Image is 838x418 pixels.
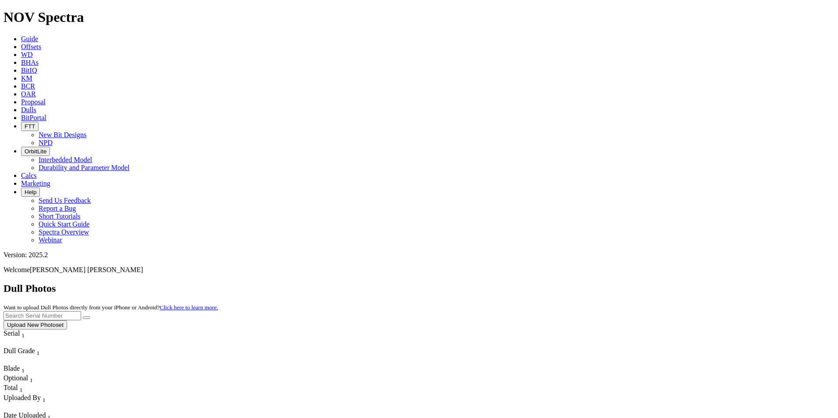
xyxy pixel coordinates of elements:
a: Dulls [21,106,36,113]
sub: 1 [20,387,23,393]
input: Search Serial Number [4,311,81,320]
div: Column Menu [4,404,86,411]
a: BCR [21,82,35,90]
div: Uploaded By Sort None [4,394,86,404]
div: Sort None [4,329,41,347]
p: Welcome [4,266,834,274]
a: BitPortal [21,114,46,121]
h1: NOV Spectra [4,9,834,25]
a: BitIQ [21,67,37,74]
a: Guide [21,35,38,43]
span: Uploaded By [4,394,41,401]
div: Version: 2025.2 [4,251,834,259]
a: OAR [21,90,36,98]
div: Sort None [4,394,86,411]
span: Sort None [21,329,25,337]
button: Help [21,188,40,197]
button: FTT [21,122,39,131]
span: Sort None [37,347,40,354]
a: Offsets [21,43,41,50]
sub: 1 [43,397,46,403]
span: [PERSON_NAME] [PERSON_NAME] [30,266,143,273]
a: BHAs [21,59,39,66]
a: NPD [39,139,53,146]
a: Webinar [39,236,62,244]
div: Sort None [4,347,65,365]
a: Send Us Feedback [39,197,91,204]
span: Optional [4,374,28,382]
sub: 1 [21,332,25,339]
span: Serial [4,329,20,337]
sub: 1 [30,377,33,383]
div: Serial Sort None [4,329,41,339]
span: Sort None [43,394,46,401]
span: Total [4,384,18,391]
sub: 1 [21,367,25,374]
a: Durability and Parameter Model [39,164,130,171]
a: Spectra Overview [39,228,89,236]
span: OrbitLite [25,148,46,155]
a: New Bit Designs [39,131,86,138]
span: Help [25,189,36,195]
div: Sort None [4,384,34,393]
a: Quick Start Guide [39,220,89,228]
span: Blade [4,365,20,372]
a: Short Tutorials [39,213,81,220]
small: Want to upload Dull Photos directly from your iPhone or Android? [4,304,218,311]
span: FTT [25,123,35,130]
div: Optional Sort None [4,374,34,384]
div: Dull Grade Sort None [4,347,65,357]
h2: Dull Photos [4,283,834,294]
div: Blade Sort None [4,365,34,374]
div: Column Menu [4,357,65,365]
a: Marketing [21,180,50,187]
a: Click here to learn more. [160,304,218,311]
sub: 1 [37,350,40,356]
a: Interbedded Model [39,156,92,163]
button: OrbitLite [21,147,50,156]
a: Calcs [21,172,37,179]
a: Report a Bug [39,205,76,212]
div: Sort None [4,374,34,384]
div: Sort None [4,365,34,374]
span: Dull Grade [4,347,35,354]
a: WD [21,51,33,58]
a: Proposal [21,98,46,106]
span: Sort None [21,365,25,372]
a: KM [21,74,32,82]
span: Sort None [20,384,23,391]
div: Column Menu [4,339,41,347]
button: Upload New Photoset [4,320,67,329]
div: Total Sort None [4,384,34,393]
span: Sort None [30,374,33,382]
